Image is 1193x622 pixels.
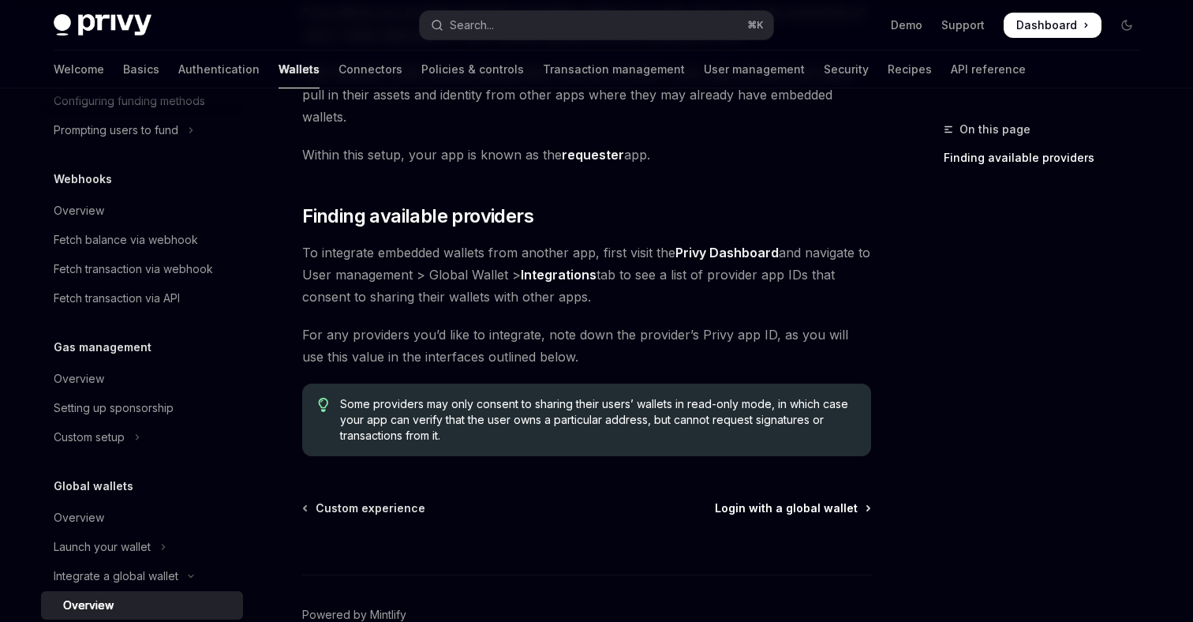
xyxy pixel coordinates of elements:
a: Overview [41,591,243,620]
a: Privy Dashboard [675,245,779,261]
strong: Integrations [521,267,596,283]
span: Within this setup, your app is known as the app. [302,144,871,166]
a: Transaction management [543,51,685,88]
a: Fetch transaction via webhook [41,255,243,283]
span: Some providers may only consent to sharing their users’ wallets in read-only mode, in which case ... [340,396,855,444]
h5: Webhooks [54,170,112,189]
h5: Gas management [54,338,151,357]
div: Search... [450,16,494,35]
a: Policies & controls [421,51,524,88]
div: Overview [54,201,104,220]
span: This reduces friction around having users transact onchain in your app, as users can easily pull ... [302,62,871,128]
a: Basics [123,51,159,88]
div: Fetch transaction via API [54,289,180,308]
a: Setting up sponsorship [41,394,243,422]
img: dark logo [54,14,151,36]
a: Security [824,51,869,88]
a: Overview [41,504,243,532]
div: Overview [54,508,104,527]
a: Login with a global wallet [715,500,870,516]
button: Toggle Custom setup section [41,423,243,452]
span: To integrate embedded wallets from another app, first visit the and navigate to User management >... [302,242,871,308]
a: Demo [891,17,922,33]
a: Dashboard [1004,13,1101,38]
span: Login with a global wallet [715,500,858,516]
span: ⌘ K [747,19,764,32]
span: Finding available providers [302,204,533,229]
a: Authentication [178,51,260,88]
button: Toggle Integrate a global wallet section [41,562,243,590]
button: Toggle Prompting users to fund section [41,116,243,144]
span: For any providers you’d like to integrate, note down the provider’s Privy app ID, as you will use... [302,324,871,368]
div: Prompting users to fund [54,121,178,140]
span: On this page [959,120,1030,139]
a: Overview [41,197,243,225]
button: Toggle Launch your wallet section [41,533,243,561]
a: Integrations [521,267,596,283]
a: Support [941,17,985,33]
strong: requester [562,147,624,163]
svg: Tip [318,398,329,412]
div: Setting up sponsorship [54,399,174,418]
div: Custom setup [54,428,125,447]
a: API reference [951,51,1026,88]
button: Toggle dark mode [1114,13,1139,38]
span: Dashboard [1016,17,1077,33]
div: Fetch transaction via webhook [54,260,213,279]
span: Custom experience [316,500,425,516]
a: Fetch balance via webhook [41,226,243,254]
a: Custom experience [304,500,425,516]
button: Open search [420,11,773,39]
a: Wallets [279,51,320,88]
div: Fetch balance via webhook [54,230,198,249]
a: Welcome [54,51,104,88]
div: Launch your wallet [54,538,151,556]
div: Integrate a global wallet [54,567,178,586]
h5: Global wallets [54,477,133,496]
a: Fetch transaction via API [41,284,243,313]
a: Recipes [888,51,932,88]
a: User management [704,51,805,88]
a: Finding available providers [944,145,1152,170]
div: Overview [54,369,104,388]
div: Overview [63,596,114,615]
a: Overview [41,365,243,393]
strong: Privy Dashboard [675,245,779,260]
a: Connectors [338,51,402,88]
